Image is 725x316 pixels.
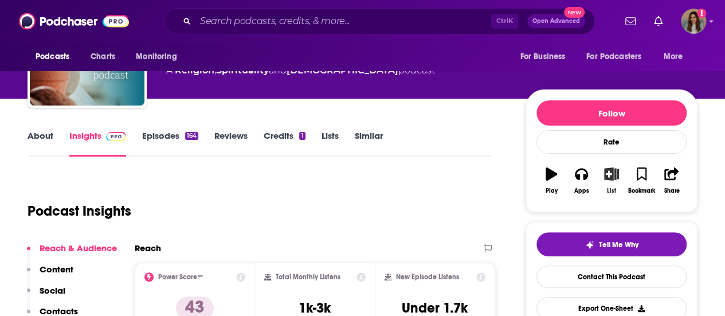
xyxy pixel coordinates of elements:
[597,160,626,201] button: List
[536,130,687,154] div: Rate
[626,160,656,201] button: Bookmark
[536,160,566,201] button: Play
[574,188,589,194] div: Apps
[527,14,585,28] button: Open AdvancedNew
[27,243,117,264] button: Reach & Audience
[322,130,339,157] a: Lists
[276,273,340,281] h2: Total Monthly Listens
[657,160,687,201] button: Share
[19,10,129,32] img: Podchaser - Follow, Share and Rate Podcasts
[681,9,706,34] img: User Profile
[264,130,305,157] a: Credits1
[697,9,706,18] svg: Email not verified
[28,202,131,220] h1: Podcast Insights
[536,232,687,256] button: tell me why sparkleTell Me Why
[536,100,687,126] button: Follow
[136,49,177,65] span: Monitoring
[36,49,69,65] span: Podcasts
[532,18,580,24] span: Open Advanced
[299,132,305,140] div: 1
[586,49,641,65] span: For Podcasters
[128,46,191,68] button: open menu
[579,46,658,68] button: open menu
[195,12,491,30] input: Search podcasts, credits, & more...
[664,49,683,65] span: More
[681,9,706,34] button: Show profile menu
[520,49,565,65] span: For Business
[83,46,122,68] a: Charts
[40,243,117,253] p: Reach & Audience
[27,264,73,285] button: Content
[164,8,595,34] div: Search podcasts, credits, & more...
[512,46,579,68] button: open menu
[599,240,638,249] span: Tell Me Why
[40,285,65,296] p: Social
[396,273,459,281] h2: New Episode Listens
[40,264,73,275] p: Content
[106,132,126,141] img: Podchaser Pro
[142,130,198,157] a: Episodes164
[628,188,655,194] div: Bookmark
[28,46,84,68] button: open menu
[27,285,65,306] button: Social
[664,188,679,194] div: Share
[585,240,594,249] img: tell me why sparkle
[566,160,596,201] button: Apps
[546,188,558,194] div: Play
[185,132,198,140] div: 164
[135,243,161,253] h2: Reach
[491,14,518,29] span: Ctrl K
[355,130,383,157] a: Similar
[681,9,706,34] span: Logged in as daniellegrant
[621,11,640,31] a: Show notifications dropdown
[91,49,115,65] span: Charts
[158,273,203,281] h2: Power Score™
[69,130,126,157] a: InsightsPodchaser Pro
[649,11,667,31] a: Show notifications dropdown
[28,130,53,157] a: About
[214,130,248,157] a: Reviews
[607,188,616,194] div: List
[564,7,585,18] span: New
[656,46,697,68] button: open menu
[536,266,687,288] a: Contact This Podcast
